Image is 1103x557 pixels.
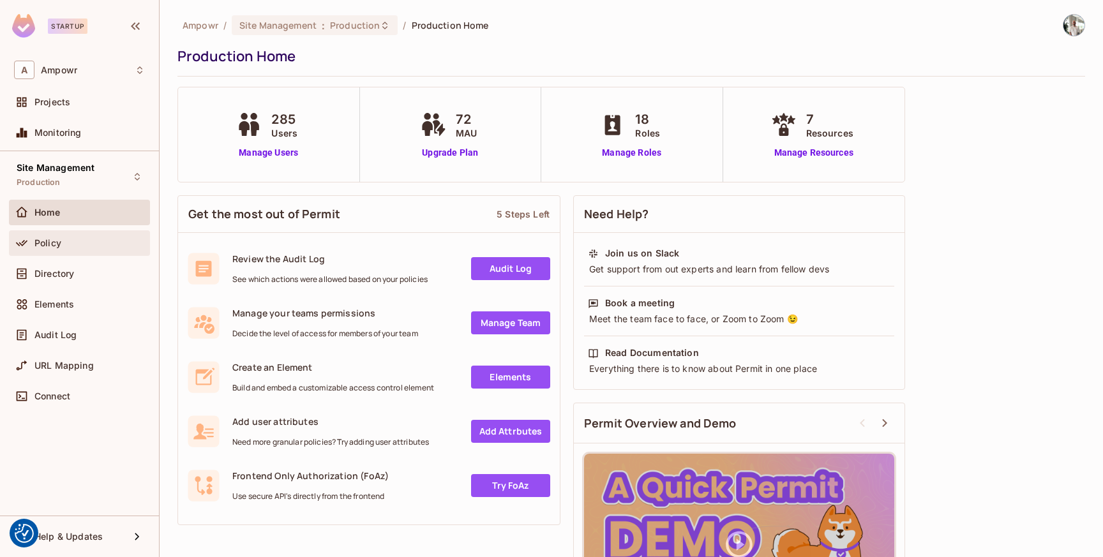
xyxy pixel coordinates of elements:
[188,206,340,222] span: Get the most out of Permit
[48,19,87,34] div: Startup
[14,61,34,79] span: A
[17,177,61,188] span: Production
[635,110,660,129] span: 18
[15,524,34,543] button: Consent Preferences
[34,238,61,248] span: Policy
[330,19,380,31] span: Production
[232,491,389,501] span: Use secure API's directly from the frontend
[232,415,429,427] span: Add user attributes
[232,329,418,339] span: Decide the level of access for members of your team
[768,146,860,160] a: Manage Resources
[456,126,477,140] span: MAU
[605,346,699,359] div: Read Documentation
[232,307,418,319] span: Manage your teams permissions
[806,126,853,140] span: Resources
[34,207,61,218] span: Home
[417,146,483,160] a: Upgrade Plan
[34,391,70,401] span: Connect
[605,247,679,260] div: Join us on Slack
[232,361,434,373] span: Create an Element
[321,20,326,31] span: :
[232,437,429,447] span: Need more granular policies? Try adding user attributes
[17,163,94,173] span: Site Management
[471,366,550,389] a: Elements
[177,47,1079,66] div: Production Home
[597,146,666,160] a: Manage Roles
[239,19,317,31] span: Site Management
[584,206,649,222] span: Need Help?
[456,110,477,129] span: 72
[271,110,297,129] span: 285
[588,362,890,375] div: Everything there is to know about Permit in one place
[232,470,389,482] span: Frontend Only Authorization (FoAz)
[471,420,550,443] a: Add Attrbutes
[232,274,428,285] span: See which actions were allowed based on your policies
[34,330,77,340] span: Audit Log
[34,360,94,371] span: URL Mapping
[233,146,304,160] a: Manage Users
[232,253,428,265] span: Review the Audit Log
[471,474,550,497] a: Try FoAz
[223,19,227,31] li: /
[412,19,489,31] span: Production Home
[34,128,82,138] span: Monitoring
[635,126,660,140] span: Roles
[1063,15,1084,36] img: Ali Samei
[232,383,434,393] span: Build and embed a customizable access control element
[15,524,34,543] img: Revisit consent button
[471,311,550,334] a: Manage Team
[584,415,737,431] span: Permit Overview and Demo
[497,208,550,220] div: 5 Steps Left
[34,299,74,309] span: Elements
[34,97,70,107] span: Projects
[34,269,74,279] span: Directory
[471,257,550,280] a: Audit Log
[588,263,890,276] div: Get support from out experts and learn from fellow devs
[34,531,103,542] span: Help & Updates
[588,313,890,325] div: Meet the team face to face, or Zoom to Zoom 😉
[271,126,297,140] span: Users
[183,19,218,31] span: the active workspace
[806,110,853,129] span: 7
[605,297,675,309] div: Book a meeting
[41,65,77,75] span: Workspace: Ampowr
[12,14,35,38] img: SReyMgAAAABJRU5ErkJggg==
[403,19,406,31] li: /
